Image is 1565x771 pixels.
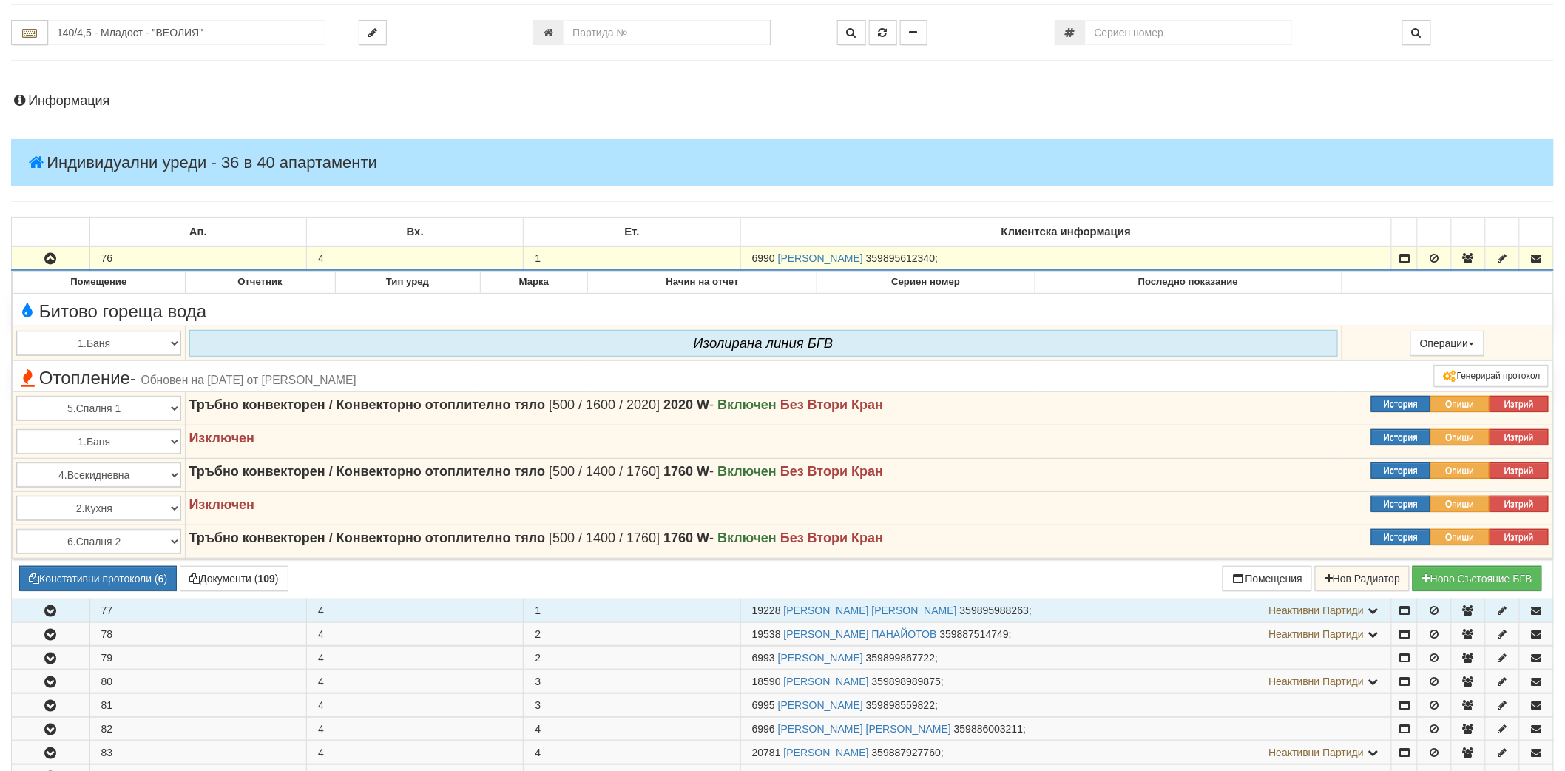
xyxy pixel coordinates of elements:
[185,272,335,294] th: Отчетник
[740,218,1391,247] td: Клиентска информация: No sort applied, sorting is disabled
[663,531,709,545] strong: 1760 W
[535,676,541,687] span: 3
[307,246,524,270] td: 4
[940,628,1009,640] span: 359887514749
[740,623,1391,646] td: ;
[1430,462,1490,479] button: Опиши
[740,647,1391,670] td: ;
[778,699,863,711] a: [PERSON_NAME]
[189,226,207,238] b: Ап.
[717,397,777,412] strong: Включен
[89,623,306,646] td: 78
[784,747,869,758] a: [PERSON_NAME]
[11,94,1554,109] h4: Информация
[549,531,660,545] span: [500 / 1400 / 1760]
[535,252,541,264] span: 1
[307,694,524,717] td: 4
[752,699,775,711] span: Партида №
[663,397,714,412] span: -
[258,573,275,585] b: 109
[335,272,480,294] th: Тип уред
[12,218,90,247] td: : No sort applied, sorting is disabled
[16,368,356,388] span: Отопление
[1315,566,1410,591] button: Нов Радиатор
[1490,429,1549,445] button: Изтрий
[778,723,951,735] a: [PERSON_NAME] [PERSON_NAME]
[817,272,1035,294] th: Сериен номер
[663,464,714,479] span: -
[89,694,306,717] td: 81
[11,139,1554,186] h4: Индивидуални уреди - 36 в 40 апартаменти
[780,531,883,545] strong: Без Втори Кран
[752,252,775,264] span: Партида №
[1410,331,1484,356] button: Операции
[1434,365,1549,387] button: Генерирай протокол
[480,272,588,294] th: Марка
[89,246,306,270] td: 76
[189,497,255,512] strong: Изключен
[1371,462,1430,479] button: История
[1490,529,1549,545] button: Изтрий
[307,718,524,741] td: 4
[784,628,937,640] a: [PERSON_NAME] ПАНАЙОТОВ
[535,747,541,758] span: 4
[588,272,817,294] th: Начин на отчет
[872,747,941,758] span: 359887927760
[1452,218,1486,247] td: : No sort applied, sorting is disabled
[407,226,424,238] b: Вх.
[307,670,524,693] td: 4
[663,531,714,545] span: -
[1269,628,1365,640] span: Неактивни Партиди
[1490,462,1549,479] button: Изтрий
[535,628,541,640] span: 2
[307,599,524,622] td: 4
[717,531,777,545] strong: Включен
[1371,429,1430,445] button: История
[48,20,325,45] input: Абонатна станция
[1269,676,1365,687] span: Неактивни Партиди
[1430,396,1490,412] button: Опиши
[866,252,935,264] span: 359895612340
[1486,218,1520,247] td: : No sort applied, sorting is disabled
[89,647,306,670] td: 79
[1430,429,1490,445] button: Опиши
[740,599,1391,622] td: ;
[1371,496,1430,512] button: История
[307,218,524,247] td: Вх.: No sort applied, sorting is disabled
[189,531,546,545] strong: Тръбно конвекторен / Конвекторно отоплително тяло
[1519,218,1553,247] td: : No sort applied, sorting is disabled
[752,723,775,735] span: Партида №
[780,397,883,412] strong: Без Втори Кран
[778,652,863,664] a: [PERSON_NAME]
[307,647,524,670] td: 4
[189,397,546,412] strong: Тръбно конвекторен / Конвекторно отоплително тяло
[535,723,541,735] span: 4
[1269,605,1365,616] span: Неактивни Партиди
[784,605,957,616] a: [PERSON_NAME] [PERSON_NAME]
[130,368,136,388] span: -
[1371,396,1430,412] button: История
[180,566,288,591] button: Документи (109)
[307,741,524,764] td: 4
[189,464,546,479] strong: Тръбно конвекторен / Конвекторно отоплително тяло
[752,747,781,758] span: Партида №
[1371,529,1430,545] button: История
[780,464,883,479] strong: Без Втори Кран
[1269,747,1365,758] span: Неактивни Партиди
[960,605,1029,616] span: 359895988263
[717,464,777,479] strong: Включен
[1413,566,1542,591] button: Новo Състояние БГВ
[16,302,206,321] span: Битово гореща вода
[752,605,781,616] span: Партида №
[1392,218,1418,247] td: : No sort applied, sorting is disabled
[1001,226,1131,238] b: Клиентска информация
[625,226,640,238] b: Ет.
[158,573,164,585] b: 6
[1035,272,1342,294] th: Последно показание
[740,694,1391,717] td: ;
[19,566,177,591] button: Констативни протоколи (6)
[89,718,306,741] td: 82
[778,252,863,264] a: [PERSON_NAME]
[1430,529,1490,545] button: Опиши
[141,374,356,386] span: Обновен на [DATE] от [PERSON_NAME]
